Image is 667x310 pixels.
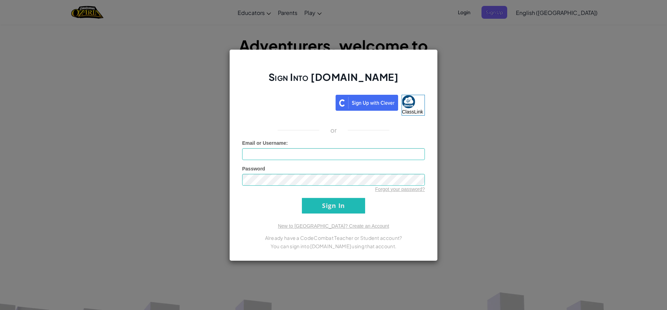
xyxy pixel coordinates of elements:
[242,70,425,91] h2: Sign Into [DOMAIN_NAME]
[330,126,337,134] p: or
[302,198,365,213] input: Sign In
[278,223,389,229] a: New to [GEOGRAPHIC_DATA]? Create an Account
[242,140,288,146] label: :
[336,95,398,111] img: clever_sso_button@2x.png
[402,109,423,115] span: ClassLink
[375,186,425,192] a: Forgot your password?
[242,166,265,171] span: Password
[402,95,415,108] img: classlink-logo-small.png
[242,242,425,250] p: You can sign into [DOMAIN_NAME] using that account.
[242,140,286,146] span: Email or Username
[242,234,425,242] p: Already have a CodeCombat Teacher or Student account?
[239,94,336,109] iframe: Sign in with Google Button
